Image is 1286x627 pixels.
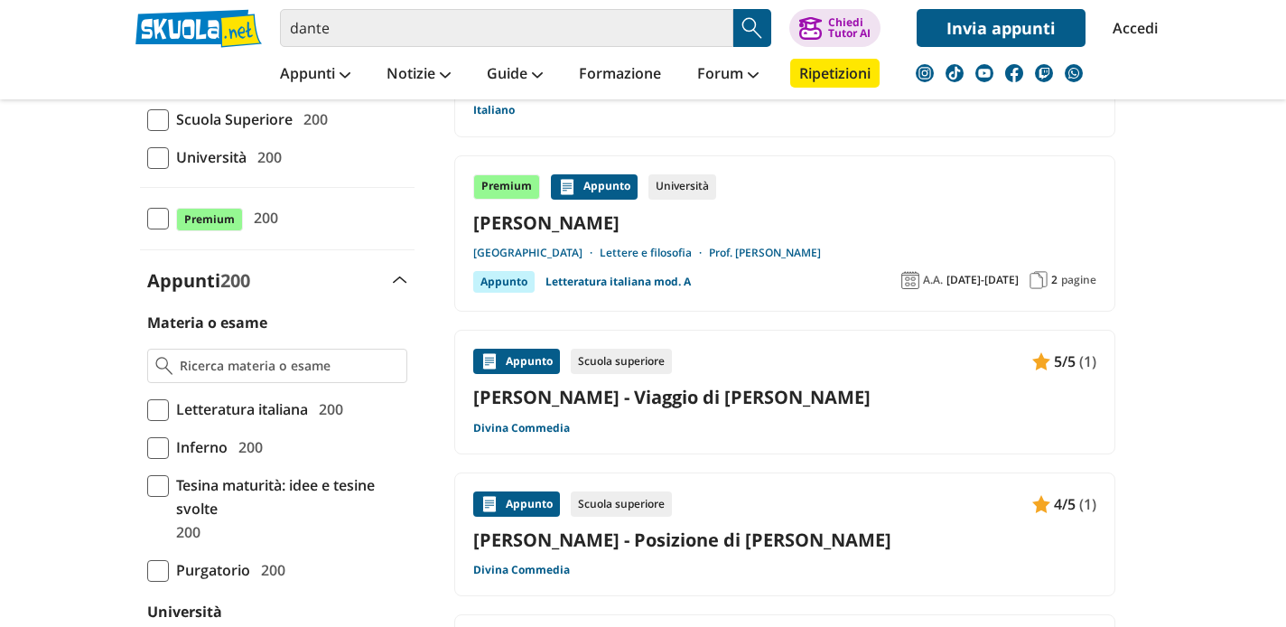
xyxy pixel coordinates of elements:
[169,435,228,459] span: Inferno
[220,268,250,293] span: 200
[480,352,499,370] img: Appunti contenuto
[946,64,964,82] img: tiktok
[917,9,1086,47] a: Invia appunti
[1054,492,1076,516] span: 4/5
[231,435,263,459] span: 200
[545,271,691,293] a: Letteratura italiana mod. A
[739,14,766,42] img: Cerca appunti, riassunti o versioni
[946,273,1019,287] span: [DATE]-[DATE]
[1054,350,1076,373] span: 5/5
[480,495,499,513] img: Appunti contenuto
[473,271,535,293] div: Appunto
[693,59,763,91] a: Forum
[975,64,993,82] img: youtube
[169,145,247,169] span: Università
[790,59,880,88] a: Ripetizioni
[1113,9,1151,47] a: Accedi
[789,9,881,47] button: ChiediTutor AI
[482,59,547,91] a: Guide
[923,273,943,287] span: A.A.
[296,108,328,131] span: 200
[648,174,716,200] div: Università
[571,349,672,374] div: Scuola superiore
[709,246,821,260] a: Prof. [PERSON_NAME]
[176,208,243,231] span: Premium
[1079,350,1096,373] span: (1)
[1051,273,1058,287] span: 2
[147,268,250,293] label: Appunti
[558,178,576,196] img: Appunti contenuto
[1035,64,1053,82] img: twitch
[473,421,570,435] a: Divina Commedia
[473,349,560,374] div: Appunto
[1032,352,1050,370] img: Appunti contenuto
[280,9,733,47] input: Cerca appunti, riassunti o versioni
[1032,495,1050,513] img: Appunti contenuto
[169,520,200,544] span: 200
[551,174,638,200] div: Appunto
[169,473,407,520] span: Tesina maturità: idee e tesine svolte
[473,491,560,517] div: Appunto
[828,17,871,39] div: Chiedi Tutor AI
[574,59,666,91] a: Formazione
[180,357,399,375] input: Ricerca materia o esame
[275,59,355,91] a: Appunti
[473,103,515,117] a: Italiano
[147,602,222,622] label: Università
[916,64,934,82] img: instagram
[250,145,282,169] span: 200
[1065,64,1083,82] img: WhatsApp
[147,313,267,332] label: Materia o esame
[473,174,540,200] div: Premium
[571,491,672,517] div: Scuola superiore
[473,563,570,577] a: Divina Commedia
[254,558,285,582] span: 200
[312,398,343,421] span: 200
[473,211,1096,235] a: [PERSON_NAME]
[901,271,919,289] img: Anno accademico
[155,357,172,375] img: Ricerca materia o esame
[473,528,1096,552] a: [PERSON_NAME] - Posizione di [PERSON_NAME]
[1079,492,1096,516] span: (1)
[169,398,308,421] span: Letteratura italiana
[169,108,293,131] span: Scuola Superiore
[1005,64,1023,82] img: facebook
[1061,273,1096,287] span: pagine
[733,9,771,47] button: Search Button
[169,558,250,582] span: Purgatorio
[382,59,455,91] a: Notizie
[473,385,1096,409] a: [PERSON_NAME] - Viaggio di [PERSON_NAME]
[473,246,600,260] a: [GEOGRAPHIC_DATA]
[247,206,278,229] span: 200
[1030,271,1048,289] img: Pagine
[393,276,407,284] img: Apri e chiudi sezione
[600,246,709,260] a: Lettere e filosofia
